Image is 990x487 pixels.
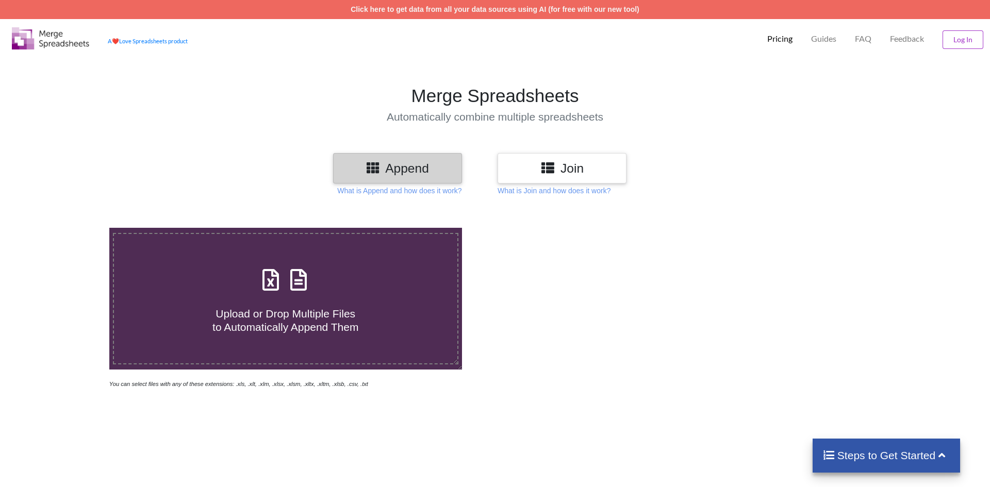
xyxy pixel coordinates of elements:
p: Guides [811,33,836,44]
p: What is Join and how does it work? [498,186,610,196]
h3: Append [341,161,454,176]
span: Upload or Drop Multiple Files to Automatically Append Them [212,308,358,332]
i: You can select files with any of these extensions: .xls, .xlt, .xlm, .xlsx, .xlsm, .xltx, .xltm, ... [109,381,368,387]
span: Feedback [890,35,924,43]
p: FAQ [855,33,871,44]
p: Pricing [767,33,793,44]
span: heart [112,38,119,44]
h4: Steps to Get Started [823,449,950,462]
p: What is Append and how does it work? [337,186,461,196]
a: Click here to get data from all your data sources using AI (for free with our new tool) [351,5,639,13]
h3: Join [505,161,619,176]
img: Logo.png [12,27,89,49]
a: AheartLove Spreadsheets product [108,38,188,44]
button: Log In [943,30,983,49]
